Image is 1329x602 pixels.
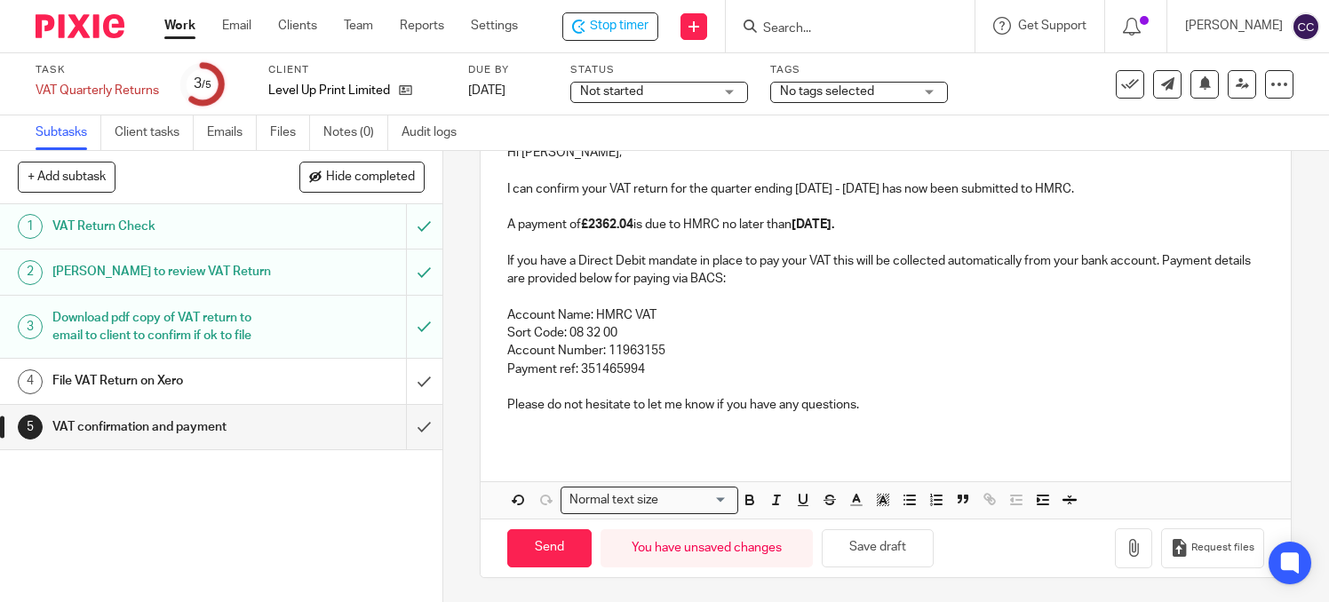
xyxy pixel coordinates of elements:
[52,414,276,440] h1: VAT confirmation and payment
[18,162,115,192] button: + Add subtask
[18,314,43,339] div: 3
[580,85,643,98] span: Not started
[507,306,1264,324] p: Account Name: HMRC VAT
[468,63,548,77] label: Due by
[18,214,43,239] div: 1
[561,487,738,514] div: Search for option
[562,12,658,41] div: Level Up Print Limited - VAT Quarterly Returns
[18,369,43,394] div: 4
[402,115,470,150] a: Audit logs
[52,305,276,350] h1: Download pdf copy of VAT return to email to client to confirm if ok to file
[344,17,373,35] a: Team
[1191,541,1254,555] span: Request files
[194,74,211,94] div: 3
[18,260,43,285] div: 2
[36,82,159,99] div: VAT Quarterly Returns
[565,491,662,510] span: Normal text size
[115,115,194,150] a: Client tasks
[507,360,1264,378] p: Payment ref: 351465994
[36,115,101,150] a: Subtasks
[507,252,1264,289] p: If you have a Direct Debit mandate in place to pay your VAT this will be collected automatically ...
[52,368,276,394] h1: File VAT Return on Xero
[507,342,1264,360] p: Account Number: 11963155
[780,85,874,98] span: No tags selected
[770,63,948,77] label: Tags
[222,17,251,35] a: Email
[326,170,415,185] span: Hide completed
[164,17,195,35] a: Work
[1185,17,1283,35] p: [PERSON_NAME]
[52,213,276,240] h1: VAT Return Check
[52,258,276,285] h1: [PERSON_NAME] to review VAT Return
[507,216,1264,234] p: A payment of is due to HMRC no later than
[507,144,1264,162] p: Hi [PERSON_NAME],
[400,17,444,35] a: Reports
[507,324,1264,342] p: Sort Code: 08 32 00
[601,529,813,567] div: You have unsaved changes
[36,63,159,77] label: Task
[1018,20,1086,32] span: Get Support
[581,218,633,231] strong: £2362.04
[207,115,257,150] a: Emails
[507,529,592,567] input: Send
[792,218,834,231] strong: [DATE].
[468,84,505,97] span: [DATE]
[299,162,425,192] button: Hide completed
[278,17,317,35] a: Clients
[761,21,921,37] input: Search
[471,17,518,35] a: Settings
[822,529,934,567] button: Save draft
[268,82,390,99] p: Level Up Print Limited
[323,115,388,150] a: Notes (0)
[590,17,649,36] span: Stop timer
[1292,12,1320,41] img: svg%3E
[270,115,310,150] a: Files
[268,63,446,77] label: Client
[507,396,1264,414] p: Please do not hesitate to let me know if you have any questions.
[1161,528,1264,568] button: Request files
[202,80,211,90] small: /5
[664,491,728,510] input: Search for option
[507,162,1264,199] p: I can confirm your VAT return for the quarter ending [DATE] - [DATE] has now been submitted to HMRC.
[18,415,43,440] div: 5
[570,63,748,77] label: Status
[36,14,124,38] img: Pixie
